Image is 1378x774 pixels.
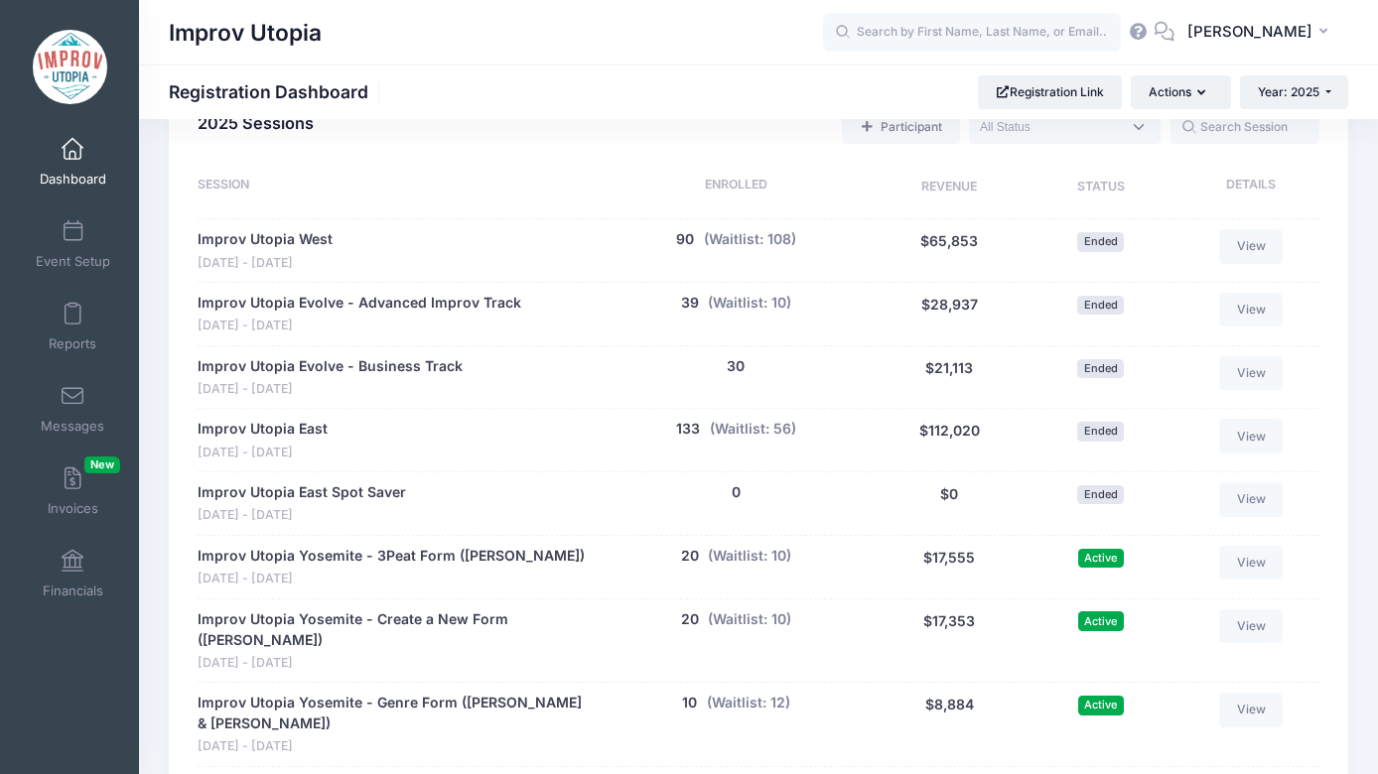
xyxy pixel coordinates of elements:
[676,229,694,250] button: 90
[198,737,592,756] span: [DATE] - [DATE]
[198,419,328,440] a: Improv Utopia East
[26,127,120,196] a: Dashboard
[1219,609,1283,643] a: View
[1077,422,1124,441] span: Ended
[1219,693,1283,726] a: View
[26,456,120,526] a: InvoicesNew
[871,356,1028,399] div: $21,113
[1173,176,1319,199] div: Details
[708,609,791,630] button: (Waitlist: 10)
[26,539,120,608] a: Financials
[1131,75,1230,109] button: Actions
[33,30,107,104] img: Improv Utopia
[871,609,1028,673] div: $17,353
[1174,10,1348,56] button: [PERSON_NAME]
[727,356,745,377] button: 30
[26,292,120,361] a: Reports
[871,229,1028,272] div: $65,853
[1028,176,1173,199] div: Status
[198,293,521,314] a: Improv Utopia Evolve - Advanced Improv Track
[198,317,521,335] span: [DATE] - [DATE]
[871,419,1028,461] div: $112,020
[681,293,699,314] button: 39
[1187,21,1312,43] span: [PERSON_NAME]
[198,229,333,250] a: Improv Utopia West
[1219,293,1283,326] a: View
[732,482,741,503] button: 0
[169,10,322,56] h1: Improv Utopia
[871,693,1028,756] div: $8,884
[198,444,328,462] span: [DATE] - [DATE]
[682,693,697,713] button: 10
[169,81,385,102] h1: Registration Dashboard
[704,229,796,250] button: (Waitlist: 108)
[681,546,699,567] button: 20
[978,75,1122,109] a: Registration Link
[1171,110,1319,144] input: Search Session
[1078,611,1124,630] span: Active
[198,693,592,734] a: Improv Utopia Yosemite - Genre Form ([PERSON_NAME] & [PERSON_NAME])
[980,118,1121,136] textarea: Search
[198,113,314,133] span: 2025 Sessions
[1240,75,1348,109] button: Year: 2025
[1219,546,1283,580] a: View
[1077,296,1124,315] span: Ended
[1078,549,1124,568] span: Active
[871,482,1028,525] div: $0
[198,356,463,377] a: Improv Utopia Evolve - Business Track
[842,110,959,144] a: Add a new manual registration
[676,419,700,440] button: 133
[198,506,406,525] span: [DATE] - [DATE]
[198,254,333,273] span: [DATE] - [DATE]
[1219,356,1283,390] a: View
[198,654,592,673] span: [DATE] - [DATE]
[26,374,120,444] a: Messages
[708,546,791,567] button: (Waitlist: 10)
[198,570,585,588] span: [DATE] - [DATE]
[49,335,96,352] span: Reports
[1219,229,1283,263] a: View
[84,456,120,473] span: New
[1219,419,1283,452] a: View
[41,418,104,435] span: Messages
[36,253,110,270] span: Event Setup
[823,13,1121,53] input: Search by First Name, Last Name, or Email...
[198,380,463,399] span: [DATE] - [DATE]
[48,500,98,517] span: Invoices
[708,293,791,314] button: (Waitlist: 10)
[26,209,120,279] a: Event Setup
[198,482,406,503] a: Improv Utopia East Spot Saver
[707,693,790,713] button: (Waitlist: 12)
[681,609,699,630] button: 20
[198,609,592,651] a: Improv Utopia Yosemite - Create a New Form ([PERSON_NAME])
[1077,485,1124,504] span: Ended
[871,176,1028,199] div: Revenue
[602,176,871,199] div: Enrolled
[198,546,585,567] a: Improv Utopia Yosemite - 3Peat Form ([PERSON_NAME])
[198,176,602,199] div: Session
[43,582,103,599] span: Financials
[40,171,106,188] span: Dashboard
[1219,482,1283,516] a: View
[1078,696,1124,714] span: Active
[871,293,1028,335] div: $28,937
[871,546,1028,588] div: $17,555
[1077,359,1124,378] span: Ended
[1077,232,1124,251] span: Ended
[710,419,796,440] button: (Waitlist: 56)
[1258,84,1319,99] span: Year: 2025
